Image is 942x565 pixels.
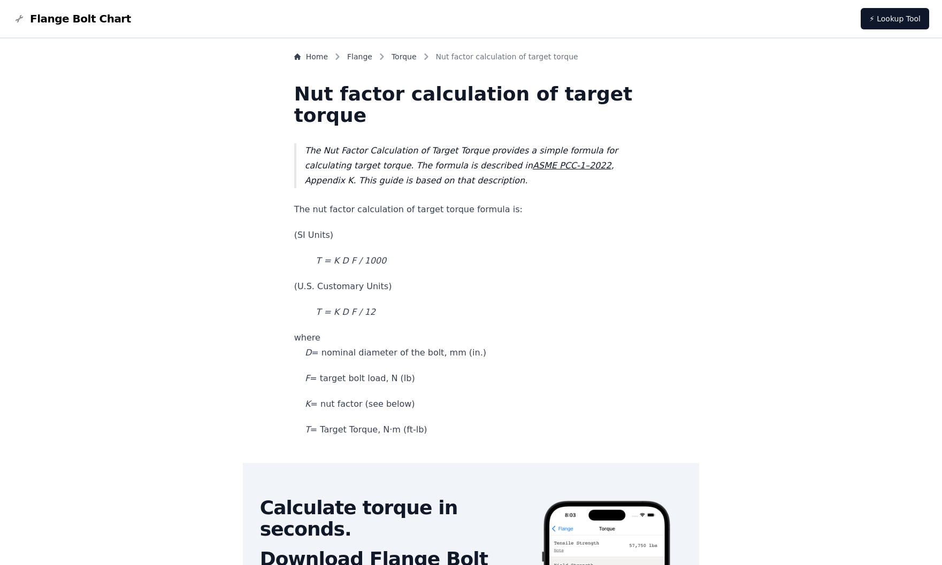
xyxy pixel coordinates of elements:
[861,8,929,29] a: ⚡ Lookup Tool
[294,51,328,62] a: Home
[347,51,372,62] a: Flange
[30,11,131,26] span: Flange Bolt Chart
[392,51,417,62] a: Torque
[305,373,310,383] em: F
[294,202,648,217] p: The nut factor calculation of target torque formula is:
[294,51,648,66] nav: Breadcrumb
[13,12,26,25] img: Flange Bolt Chart Logo
[13,11,131,26] a: Flange Bolt Chart LogoFlange Bolt Chart
[305,160,614,185] em: , Appendix K
[294,330,648,360] p: where = nominal diameter of the bolt, mm (in.)
[260,497,523,540] h2: Calculate torque in seconds.
[305,347,311,358] em: D
[436,51,578,62] span: Nut factor calculation of target torque
[305,399,311,409] em: K
[316,307,375,317] em: T = K D F / 12
[294,83,648,126] h1: Nut factor calculation of target torque
[294,371,648,386] p: = target bolt load, N (lb)
[294,143,648,188] blockquote: The Nut Factor Calculation of Target Torque provides a simple formula for calculating target torq...
[294,397,648,412] p: = nut factor (see below)
[294,279,648,294] p: (U.S. Customary Units)
[294,228,648,243] p: (SI Units)
[294,422,648,437] p: = Target Torque, N·m (ft-lb)
[533,160,611,171] a: ASME PCC-1–2022
[316,256,386,266] em: T = K D F / 1000
[305,424,310,435] em: T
